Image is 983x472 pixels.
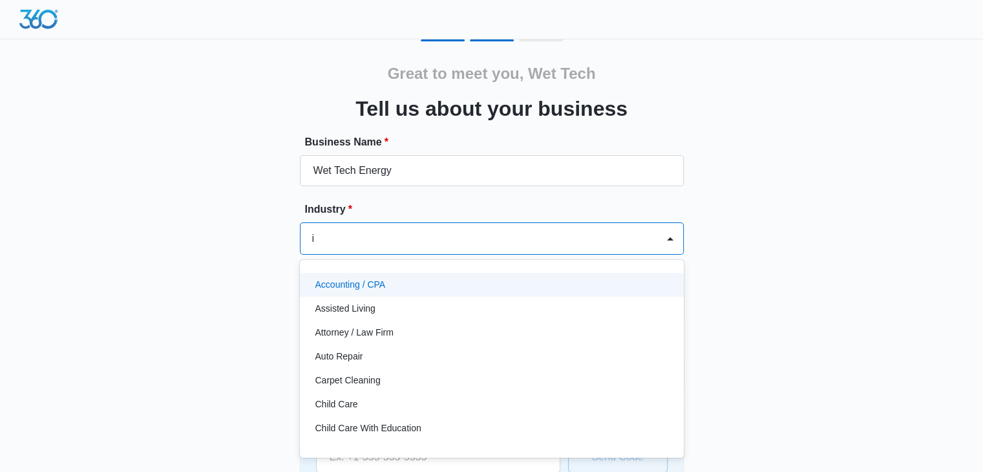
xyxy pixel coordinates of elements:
p: Auto Repair [315,350,363,363]
p: Child Care [315,398,358,411]
p: Chiropractor [315,445,365,459]
h3: Tell us about your business [355,93,628,124]
p: Accounting / CPA [315,278,386,292]
label: Business Name [305,134,689,150]
input: e.g. Jane's Plumbing [300,155,684,186]
label: Industry [305,202,689,217]
h2: Great to meet you, Wet Tech [388,62,596,85]
p: Attorney / Law Firm [315,326,394,339]
p: Child Care With Education [315,422,421,435]
p: Assisted Living [315,302,375,316]
p: Carpet Cleaning [315,374,381,387]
